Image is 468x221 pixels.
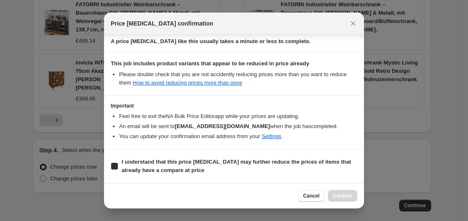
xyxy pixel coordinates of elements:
[111,38,311,44] b: A price [MEDICAL_DATA] like this usually takes a minute or less to complete.
[119,132,357,141] li: You can update your confirmation email address from your .
[303,193,320,199] span: Cancel
[119,112,357,121] li: Feel free to exit the NA Bulk Price Editor app while your prices are updating.
[122,159,351,173] b: I understand that this price [MEDICAL_DATA] may further reduce the prices of items that already h...
[111,19,213,28] span: Price [MEDICAL_DATA] confirmation
[175,123,270,129] b: [EMAIL_ADDRESS][DOMAIN_NAME]
[119,122,357,131] li: An email will be sent to when the job has completed .
[262,133,281,139] a: Settings
[298,190,325,202] button: Cancel
[119,70,357,87] li: Please double check that you are not accidently reducing prices more than you want to reduce them
[111,103,357,109] h3: Important
[347,18,359,29] button: Close
[111,60,309,67] b: This job includes product variants that appear to be reduced in price already
[133,80,242,86] a: How to avoid reducing prices more than once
